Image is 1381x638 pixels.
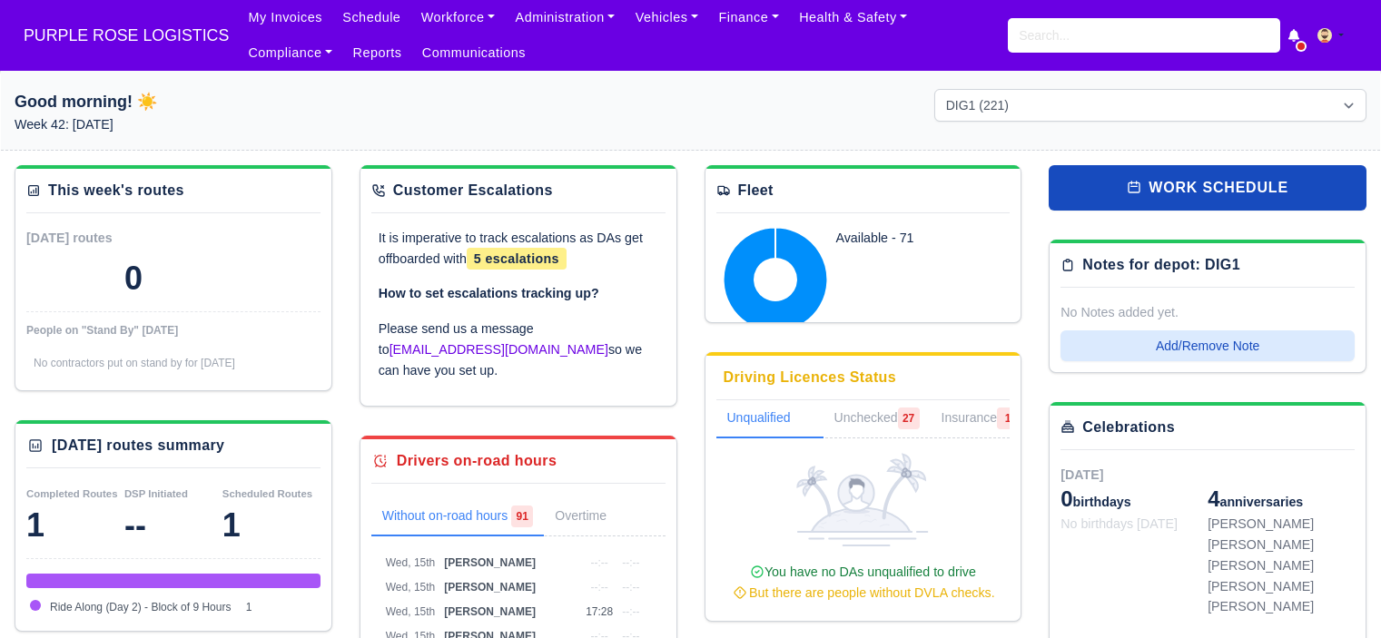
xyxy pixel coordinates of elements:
div: Customer Escalations [393,180,553,201]
div: Notes for depot: DIG1 [1082,254,1240,276]
div: -- [124,507,222,544]
div: Fleet [738,180,774,201]
span: --:-- [622,556,639,569]
small: DSP Initiated [124,488,188,499]
span: Wed, 15th [386,605,435,618]
div: No Notes added yet. [1060,302,1355,323]
div: [DATE] routes [26,228,173,249]
div: birthdays [1060,485,1208,514]
div: 1 [222,507,321,544]
a: Overtime [544,498,643,536]
span: --:-- [590,581,607,594]
span: 0 [1060,486,1072,511]
span: 91 [511,505,533,527]
div: Drivers on-road hours [397,450,557,472]
span: [DATE] [1060,467,1103,482]
div: Ride Along (Day 2) - Block of 9 Hours [26,574,321,588]
span: No birthdays [DATE] [1060,516,1178,531]
span: PURPLE ROSE LOGISTICS [15,17,238,54]
p: It is imperative to track escalations as DAs get offboarded with [379,228,658,270]
div: You have no DAs unqualified to drive [724,562,1003,604]
a: PURPLE ROSE LOGISTICS [15,18,238,54]
a: Unchecked [824,400,931,438]
p: Week 42: [DATE] [15,114,447,135]
div: [DATE] routes summary [52,435,224,456]
div: This week's routes [48,180,184,201]
a: Without on-road hours [371,498,545,536]
p: Please send us a message to so we can have you set up. [379,319,658,380]
a: work schedule [1049,165,1366,211]
a: Communications [412,35,537,71]
span: 4 [1208,486,1219,511]
span: --:-- [622,605,639,618]
div: Available - 71 [836,228,983,249]
div: [PERSON_NAME] [1208,535,1355,555]
a: Compliance [238,35,342,71]
small: Completed Routes [26,488,118,499]
a: [EMAIL_ADDRESS][DOMAIN_NAME] [390,342,608,357]
div: 0 [124,260,143,297]
button: Add/Remove Note [1060,330,1355,361]
p: How to set escalations tracking up? [379,283,658,304]
div: 1 [26,507,124,544]
span: Ride Along (Day 2) - Block of 9 Hours [50,601,231,613]
a: Reports [342,35,411,71]
span: 5 escalations [467,248,567,270]
td: 1 [242,595,321,620]
div: Driving Licences Status [724,367,897,388]
div: [PERSON_NAME] [PERSON_NAME] [1208,576,1355,618]
span: [PERSON_NAME] [444,556,536,569]
span: 27 [898,407,920,429]
span: Wed, 15th [386,556,435,569]
span: No contractors put on stand by for [DATE] [34,357,235,369]
span: Wed, 15th [386,581,435,594]
a: Unqualified [716,400,824,438]
span: [PERSON_NAME] [444,581,536,594]
a: Insurance [931,400,1030,438]
input: Search... [1008,18,1280,53]
span: 1 [997,407,1019,429]
span: --:-- [622,581,639,594]
div: anniversaries [1208,485,1355,514]
div: People on "Stand By" [DATE] [26,323,321,338]
span: 17:28 [586,605,613,618]
div: [PERSON_NAME] [1208,514,1355,535]
div: Celebrations [1082,417,1175,438]
span: [PERSON_NAME] [444,605,536,618]
small: Scheduled Routes [222,488,312,499]
span: --:-- [590,556,607,569]
h1: Good morning! ☀️ [15,89,447,114]
div: [PERSON_NAME] [1208,555,1355,576]
div: But there are people without DVLA checks. [724,583,1003,604]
